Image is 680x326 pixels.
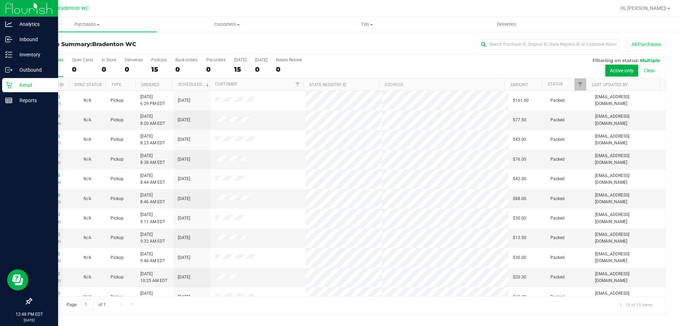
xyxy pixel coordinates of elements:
[550,195,565,202] span: Packed
[84,196,91,201] span: Not Applicable
[140,271,168,284] span: [DATE] 10:25 AM EDT
[178,176,190,182] span: [DATE]
[74,82,102,87] a: Sync Status
[125,57,143,62] div: Deliveries
[639,65,660,77] button: Clear
[513,274,526,281] span: $20.30
[84,97,91,104] button: N/A
[110,117,124,123] span: Pickup
[595,172,661,186] span: [EMAIL_ADDRESS][DOMAIN_NAME]
[292,78,304,90] a: Filter
[72,65,93,73] div: 0
[595,192,661,205] span: [EMAIL_ADDRESS][DOMAIN_NAME]
[620,5,667,11] span: Hi, [PERSON_NAME]!
[84,117,91,123] button: N/A
[3,311,55,317] p: 12:48 PM EDT
[255,65,267,73] div: 0
[157,17,297,32] a: Customers
[12,96,55,105] p: Reports
[40,114,60,119] a: 11821239
[595,271,661,284] span: [EMAIL_ADDRESS][DOMAIN_NAME]
[111,82,121,87] a: Type
[12,66,55,74] p: Outbound
[92,41,136,48] span: Bradenton WC
[72,57,93,62] div: Open Carts
[550,294,565,300] span: Packed
[297,21,436,28] span: Tills
[84,235,91,240] span: Not Applicable
[595,113,661,127] span: [EMAIL_ADDRESS][DOMAIN_NAME]
[40,173,60,178] a: 11821418
[110,195,124,202] span: Pickup
[84,274,91,281] button: N/A
[595,211,661,225] span: [EMAIL_ADDRESS][DOMAIN_NAME]
[550,156,565,163] span: Packed
[550,254,565,261] span: Packed
[178,274,190,281] span: [DATE]
[84,136,91,143] button: N/A
[157,21,296,28] span: Customers
[178,294,190,300] span: [DATE]
[548,82,563,87] a: Status
[513,156,526,163] span: $76.00
[110,215,124,222] span: Pickup
[40,134,60,139] a: 11821263
[40,232,60,237] a: 11821633
[178,254,190,261] span: [DATE]
[5,66,12,73] inline-svg: Outbound
[513,176,526,182] span: $42.00
[513,136,526,143] span: $45.00
[56,5,89,11] span: Bradenton WC
[550,215,565,222] span: Packed
[5,51,12,58] inline-svg: Inventory
[178,215,190,222] span: [DATE]
[40,193,60,198] a: 11821419
[140,211,165,225] span: [DATE] 9:11 AM EDT
[510,82,528,87] a: Amount
[550,274,565,281] span: Packed
[40,212,60,217] a: 11821543
[140,192,165,205] span: [DATE] 8:46 AM EDT
[206,57,226,62] div: Pre-orders
[84,137,91,142] span: Not Applicable
[175,65,198,73] div: 0
[110,136,124,143] span: Pickup
[234,65,246,73] div: 15
[17,17,157,32] a: Purchases
[574,78,586,90] a: Filter
[178,156,190,163] span: [DATE]
[297,17,437,32] a: Tills
[309,82,346,87] a: State Registry ID
[5,21,12,28] inline-svg: Analytics
[178,136,190,143] span: [DATE]
[84,176,91,181] span: Not Applicable
[513,195,526,202] span: $88.00
[84,254,91,261] button: N/A
[550,176,565,182] span: Packed
[84,156,91,163] button: N/A
[12,20,55,28] p: Analytics
[110,294,124,300] span: Pickup
[110,274,124,281] span: Pickup
[550,234,565,241] span: Packed
[487,21,526,28] span: Deliveries
[40,271,60,276] a: 11821872
[84,234,91,241] button: N/A
[151,57,167,62] div: PickUps
[125,65,143,73] div: 0
[140,94,165,107] span: [DATE] 6:29 PM EDT
[595,251,661,264] span: [EMAIL_ADDRESS][DOMAIN_NAME]
[110,234,124,241] span: Pickup
[255,57,267,62] div: [DATE]
[12,50,55,59] p: Inventory
[513,117,526,123] span: $77.50
[140,231,165,245] span: [DATE] 9:32 AM EDT
[40,153,60,158] a: 11821277
[550,136,565,143] span: Packed
[595,231,661,245] span: [EMAIL_ADDRESS][DOMAIN_NAME]
[110,254,124,261] span: Pickup
[234,57,246,62] div: [DATE]
[84,98,91,103] span: Not Applicable
[513,215,526,222] span: $30.00
[84,195,91,202] button: N/A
